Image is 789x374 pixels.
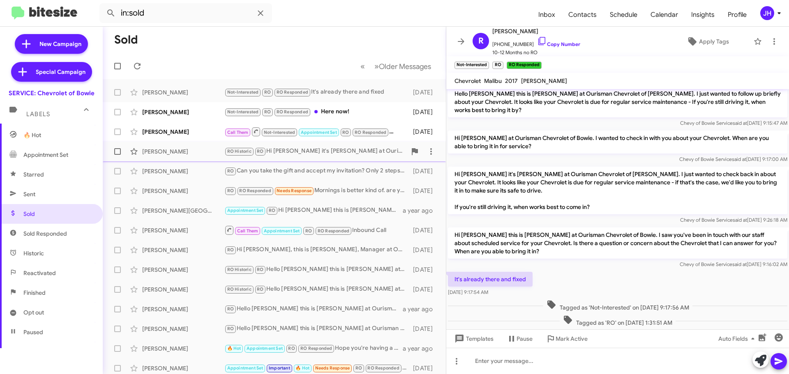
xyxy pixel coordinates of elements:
span: Calendar [644,3,685,27]
span: Finished [23,289,46,297]
span: Sent [23,190,35,198]
div: [DATE] [409,88,439,96]
div: [DATE] [409,325,439,333]
div: [PERSON_NAME] [142,285,224,294]
a: Contacts [562,3,603,27]
h1: Sold [114,33,138,46]
input: Search [99,3,272,23]
a: Schedule [603,3,644,27]
div: a year ago [403,344,439,353]
span: RO [257,267,263,272]
button: Templates [446,331,500,346]
span: RO Responded [318,228,349,234]
span: said at [732,156,746,162]
span: Paused [23,328,43,336]
div: [PERSON_NAME] [142,266,224,274]
span: Appointment Set [227,208,263,213]
span: RO [257,149,263,154]
div: [DATE] [409,187,439,195]
div: [PERSON_NAME] [142,187,224,195]
span: Tagged as 'Not-Interested' on [DATE] 9:17:56 AM [543,300,692,312]
span: RO [227,326,234,331]
div: [DATE] [409,246,439,254]
span: Important [269,365,290,371]
span: Chevrolet [454,77,481,85]
span: Chevy of Bowie Service [DATE] 9:15:47 AM [680,120,787,126]
small: RO [492,62,503,69]
div: [PERSON_NAME] [142,325,224,333]
a: Profile [721,3,753,27]
p: Hi [PERSON_NAME] at Ourisman Chevrolet of Bowie. I wanted to check in with you about your Chevrol... [448,131,787,154]
span: said at [733,120,747,126]
span: Chevy of Bowie Service [DATE] 9:16:02 AM [680,261,787,267]
span: 🔥 Hot [227,346,241,351]
div: Hello [PERSON_NAME] this is [PERSON_NAME] at Ourisman Chevrolet of [PERSON_NAME]. I just wanted t... [224,285,409,294]
button: Apply Tags [665,34,750,49]
span: Historic [23,249,44,257]
div: Yes [224,363,409,373]
div: Hi [PERSON_NAME] it's [PERSON_NAME] at Ourisman Chevrolet of [PERSON_NAME]. I wanted to check in ... [224,147,406,156]
span: Mark Active [556,331,588,346]
button: Next [369,58,436,75]
small: Not-Interested [454,62,489,69]
span: « [360,61,365,71]
span: Appointment Set [247,346,283,351]
div: [PERSON_NAME][GEOGRAPHIC_DATA] [142,207,224,215]
div: It's already there and fixed [224,87,409,97]
span: Not-Interested [227,89,259,95]
small: RO Responded [507,62,542,69]
a: Special Campaign [11,62,92,82]
span: RO [264,109,271,115]
span: New Campaign [39,40,81,48]
span: Appointment Set [301,130,337,135]
div: Hello [PERSON_NAME] this is [PERSON_NAME] at Ourisman Chevrolet of [PERSON_NAME]. I just wanted t... [224,304,403,314]
span: RO Historic [227,149,251,154]
span: RO [227,306,234,312]
span: RO Responded [367,365,399,371]
div: [PERSON_NAME] [142,226,224,234]
span: RO Responded [239,188,271,193]
span: RO Responded [277,109,308,115]
span: [DATE] 9:17:54 AM [448,289,488,295]
span: RO Historic [227,287,251,292]
span: Special Campaign [36,68,85,76]
div: [PERSON_NAME] [142,305,224,313]
div: [PERSON_NAME] [142,128,224,136]
span: 10-12 Months no RO [492,48,580,57]
button: Previous [355,58,370,75]
span: Chevy of Bowie Service [DATE] 9:17:00 AM [679,156,787,162]
span: RO [227,168,234,174]
p: Hi [PERSON_NAME] it's [PERSON_NAME] at Ourisman Chevrolet of [PERSON_NAME]. I just wanted to chec... [448,167,787,214]
a: Inbox [532,3,562,27]
div: a year ago [403,305,439,313]
span: Malibu [484,77,502,85]
span: said at [732,261,747,267]
span: 2017 [505,77,518,85]
span: RO [227,247,234,252]
span: Reactivated [23,269,56,277]
span: [PERSON_NAME] [492,26,580,36]
div: [DATE] [409,167,439,175]
p: Hello [PERSON_NAME] this is [PERSON_NAME] at Ourisman Chevrolet of [PERSON_NAME]. I just wanted t... [448,86,787,117]
span: RO [305,228,312,234]
span: Call Them [237,228,258,234]
span: Not-Interested [227,109,259,115]
span: RO [342,130,349,135]
span: 🔥 Hot [295,365,309,371]
span: Sold Responded [23,229,67,238]
a: Copy Number [537,41,580,47]
div: Hi [PERSON_NAME], this is [PERSON_NAME], Manager at Ourisman Chevrolet of [PERSON_NAME]. Thanks f... [224,245,409,255]
a: New Campaign [15,34,88,54]
span: Appointment Set [227,365,263,371]
span: » [374,61,379,71]
div: [PERSON_NAME] [142,88,224,96]
span: Appointment Set [23,151,68,159]
span: [PERSON_NAME] [521,77,567,85]
div: [PERSON_NAME] [142,364,224,372]
button: Pause [500,331,539,346]
span: RO [257,287,263,292]
div: SERVICE: Chevrolet of Bowie [9,89,95,97]
span: said at [733,217,747,223]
